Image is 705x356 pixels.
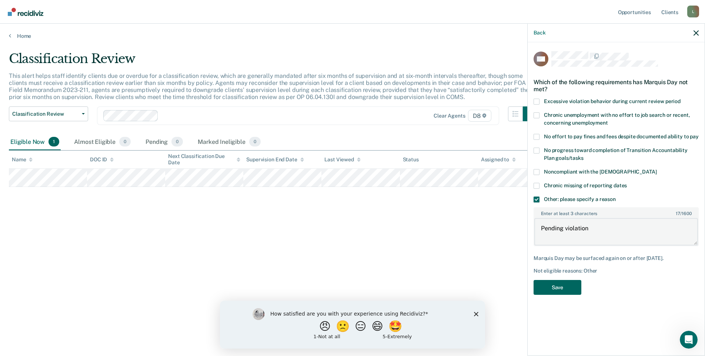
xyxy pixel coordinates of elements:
button: Back [534,30,545,36]
span: Chronic missing of reporting dates [544,182,627,188]
p: This alert helps staff identify clients due or overdue for a classification review, which are gen... [9,72,529,101]
button: Profile dropdown button [687,6,699,17]
span: Excessive violation behavior during current review period [544,98,681,104]
div: Eligible Now [9,134,61,150]
div: Name [12,156,33,163]
div: Not eligible reasons: Other [534,268,699,274]
span: / 1600 [676,211,691,216]
div: Status [403,156,419,163]
iframe: Survey by Kim from Recidiviz [220,301,485,349]
span: Other: please specify a reason [544,196,616,202]
span: 1 [49,137,59,146]
div: Pending [144,134,184,150]
div: Marked Ineligible [196,134,262,150]
span: 0 [249,137,261,146]
span: D8 [468,110,491,122]
img: Recidiviz [8,8,43,16]
div: Supervision End Date [246,156,304,163]
div: DOC ID [90,156,114,163]
span: 0 [171,137,183,146]
a: Home [9,33,696,39]
div: Next Classification Due Date [168,153,240,166]
span: No progress toward completion of Transition Accountability Plan goals/tasks [544,147,688,161]
div: Assigned to [481,156,516,163]
label: Enter at least 3 characters [534,208,698,216]
textarea: Pending violation [534,218,698,245]
iframe: Intercom live chat [680,331,698,349]
div: Which of the following requirements has Marquis Day not met? [534,73,699,99]
span: Noncompliant with the [DEMOGRAPHIC_DATA] [544,169,656,175]
span: Chronic unemployment with no effort to job search or recent, concerning unemployment [544,112,690,126]
span: 0 [119,137,131,146]
div: L [687,6,699,17]
div: Classification Review [9,51,538,72]
span: No effort to pay fines and fees despite documented ability to pay [544,133,699,139]
div: Clear agents [434,113,465,119]
button: Save [534,280,581,295]
div: Last Viewed [324,156,360,163]
span: Classification Review [12,111,79,117]
span: 17 [676,211,680,216]
div: Marquis Day may be surfaced again on or after [DATE]. [534,255,699,261]
div: Almost Eligible [73,134,132,150]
